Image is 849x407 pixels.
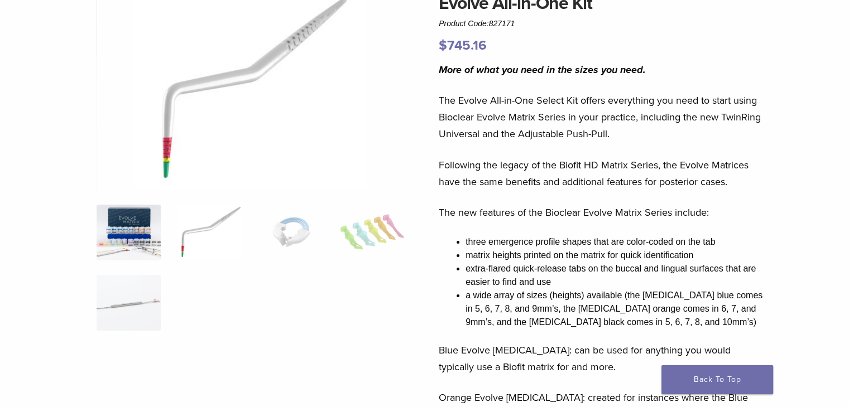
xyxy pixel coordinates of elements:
[439,37,487,54] bdi: 745.16
[259,205,323,260] img: Evolve All-in-One Kit - Image 3
[466,249,767,262] li: matrix heights printed on the matrix for quick identification
[439,204,767,221] p: The new features of the Bioclear Evolve Matrix Series include:
[439,342,767,375] p: Blue Evolve [MEDICAL_DATA]: can be used for anything you would typically use a Biofit matrix for ...
[97,205,161,260] img: IMG_0457-scaled-e1745362001290-300x300.jpg
[178,205,242,260] img: Evolve All-in-One Kit - Image 2
[439,37,447,54] span: $
[466,235,767,249] li: three emergence profile shapes that are color-coded on the tab
[439,19,515,28] span: Product Code:
[439,92,767,142] p: The Evolve All-in-One Select Kit offers everything you need to start using Bioclear Evolve Matrix...
[661,365,773,394] a: Back To Top
[466,262,767,289] li: extra-flared quick-release tabs on the buccal and lingual surfaces that are easier to find and use
[97,275,161,331] img: Evolve All-in-One Kit - Image 5
[439,157,767,190] p: Following the legacy of the Biofit HD Matrix Series, the Evolve Matrices have the same benefits a...
[439,64,646,76] i: More of what you need in the sizes you need.
[340,205,404,260] img: Evolve All-in-One Kit - Image 4
[466,289,767,329] li: a wide array of sizes (heights) available (the [MEDICAL_DATA] blue comes in 5, 6, 7, 8, and 9mm’s...
[489,19,515,28] span: 827171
